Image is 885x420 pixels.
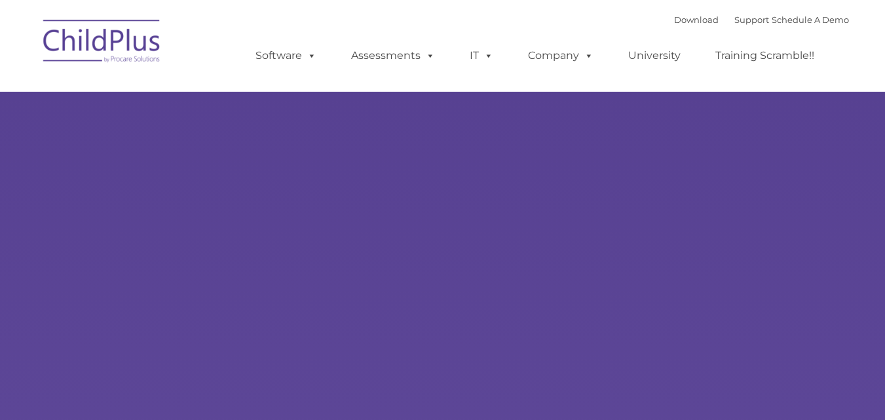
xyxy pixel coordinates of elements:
[674,14,849,25] font: |
[338,43,448,69] a: Assessments
[772,14,849,25] a: Schedule A Demo
[242,43,330,69] a: Software
[702,43,827,69] a: Training Scramble!!
[674,14,719,25] a: Download
[515,43,607,69] a: Company
[457,43,506,69] a: IT
[37,10,168,76] img: ChildPlus by Procare Solutions
[734,14,769,25] a: Support
[615,43,694,69] a: University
